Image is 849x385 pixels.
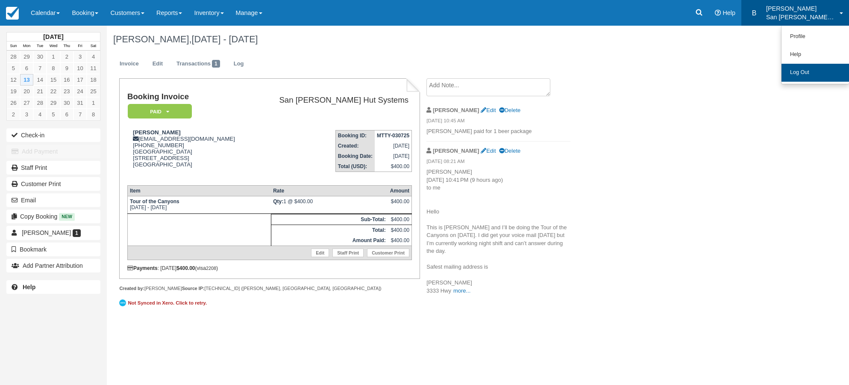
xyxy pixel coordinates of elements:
[6,226,100,240] a: [PERSON_NAME] 1
[6,210,100,223] button: Copy Booking New
[146,56,169,72] a: Edit
[73,229,81,237] span: 1
[59,213,75,220] span: New
[127,185,271,196] th: Item
[60,51,73,62] a: 2
[7,62,20,74] a: 5
[47,74,60,86] a: 15
[191,34,258,44] span: [DATE] - [DATE]
[43,33,63,40] strong: [DATE]
[47,51,60,62] a: 1
[60,74,73,86] a: 16
[426,168,570,295] p: [PERSON_NAME] [DATE] 10:41 PM (9 hours ago) to me Hello This is [PERSON_NAME] and I’ll be doing t...
[7,109,20,120] a: 2
[747,6,761,20] div: B
[47,109,60,120] a: 5
[133,129,181,136] strong: [PERSON_NAME]
[170,56,226,72] a: Transactions1
[127,92,253,101] h1: Booking Invoice
[388,185,412,196] th: Amount
[22,229,71,236] span: [PERSON_NAME]
[375,161,412,172] td: $400.00
[335,130,375,141] th: Booking ID:
[7,51,20,62] a: 28
[33,41,47,51] th: Tue
[73,109,87,120] a: 7
[20,62,33,74] a: 6
[73,86,87,97] a: 24
[127,129,253,178] div: [EMAIL_ADDRESS][DOMAIN_NAME] [PHONE_NUMBER] [GEOGRAPHIC_DATA] [STREET_ADDRESS] [GEOGRAPHIC_DATA]
[20,86,33,97] a: 20
[20,109,33,120] a: 3
[256,96,408,105] h2: San [PERSON_NAME] Hut Systems
[271,196,388,213] td: 1 @ $400.00
[332,249,364,257] a: Staff Print
[60,109,73,120] a: 6
[33,109,47,120] a: 4
[426,158,570,167] em: [DATE] 08:21 AM
[388,235,412,246] td: $400.00
[87,41,100,51] th: Sat
[271,225,388,235] th: Total:
[723,9,735,16] span: Help
[227,56,250,72] a: Log
[47,41,60,51] th: Wed
[335,151,375,161] th: Booking Date:
[7,97,20,109] a: 26
[6,280,100,294] a: Help
[20,51,33,62] a: 29
[7,41,20,51] th: Sun
[433,148,479,154] strong: [PERSON_NAME]
[390,198,409,211] div: $400.00
[6,177,100,191] a: Customer Print
[335,161,375,172] th: Total (USD):
[453,287,470,294] a: more...
[127,265,412,271] div: : [DATE] (visa )
[60,97,73,109] a: 30
[47,62,60,74] a: 8
[6,7,19,20] img: checkfront-main-nav-mini-logo.png
[20,74,33,86] a: 13
[87,51,100,62] a: 4
[6,161,100,175] a: Staff Print
[426,127,570,136] p: [PERSON_NAME] paid for 1 beer package
[127,196,271,213] td: [DATE] - [DATE]
[47,86,60,97] a: 22
[311,249,329,257] a: Edit
[6,128,100,142] button: Check-in
[33,51,47,62] a: 30
[433,107,479,113] strong: [PERSON_NAME]
[60,62,73,74] a: 9
[33,74,47,86] a: 14
[212,60,220,68] span: 1
[781,46,849,64] a: Help
[367,249,409,257] a: Customer Print
[426,117,570,127] em: [DATE] 10:45 AM
[20,97,33,109] a: 27
[87,62,100,74] a: 11
[47,97,60,109] a: 29
[20,41,33,51] th: Mon
[87,109,100,120] a: 8
[388,214,412,225] td: $400.00
[377,133,409,139] strong: MTTY-030725
[6,259,100,272] button: Add Partner Attribution
[73,74,87,86] a: 17
[271,185,388,196] th: Rate
[766,4,834,13] p: [PERSON_NAME]
[766,13,834,21] p: San [PERSON_NAME] Hut Systems
[60,41,73,51] th: Thu
[182,286,205,291] strong: Source IP:
[130,198,179,204] strong: Tour of the Canyons
[7,86,20,97] a: 19
[499,148,520,154] a: Delete
[87,86,100,97] a: 25
[73,62,87,74] a: 10
[23,284,35,290] b: Help
[127,104,189,119] a: Paid
[6,193,100,207] button: Email
[73,97,87,109] a: 31
[113,56,145,72] a: Invoice
[206,266,216,271] small: 2208
[781,64,849,82] a: Log Out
